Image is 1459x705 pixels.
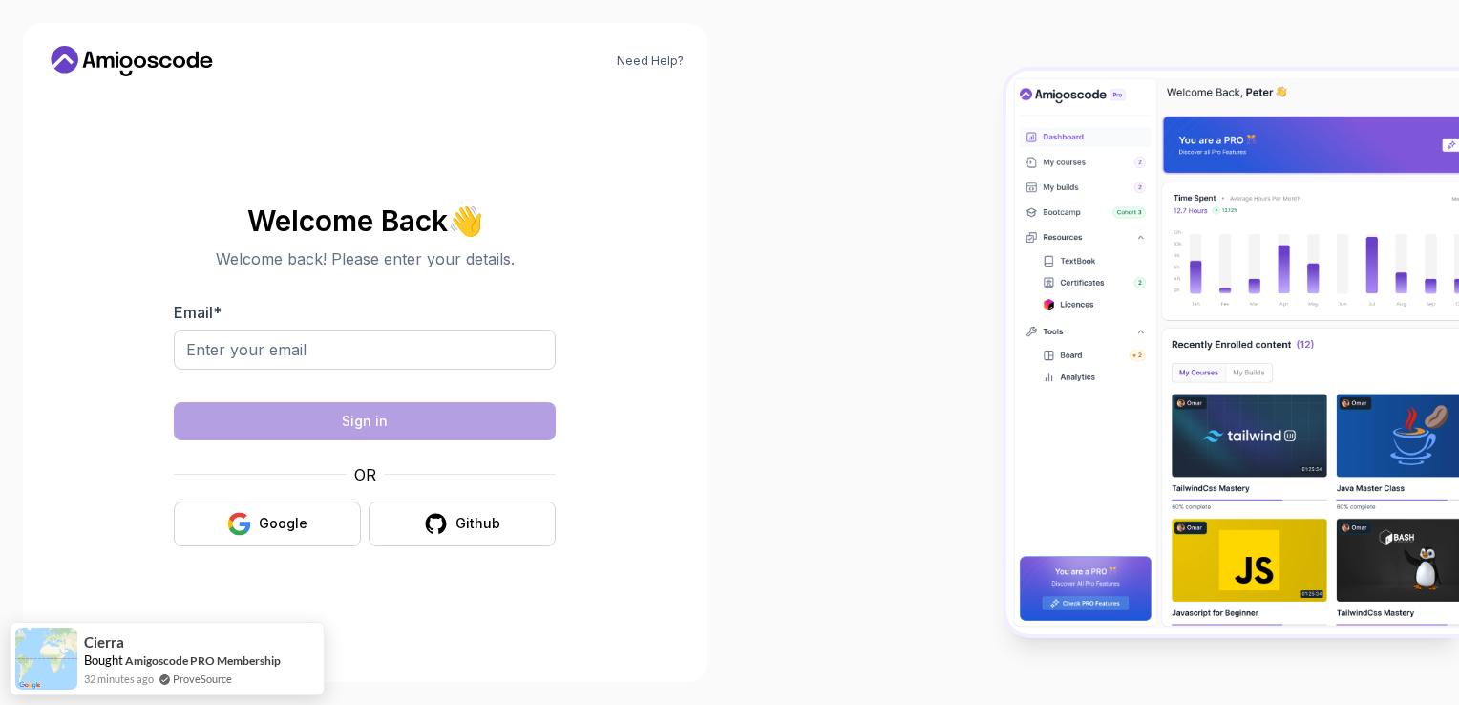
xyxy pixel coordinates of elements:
[1006,71,1459,634] img: Amigoscode Dashboard
[354,463,376,486] p: OR
[174,330,556,370] input: Enter your email
[174,502,361,546] button: Google
[84,671,154,687] span: 32 minutes ago
[174,247,556,270] p: Welcome back! Please enter your details.
[617,53,684,69] a: Need Help?
[447,204,482,235] span: 👋
[259,514,307,533] div: Google
[84,652,123,668] span: Bought
[125,653,281,668] a: Amigoscode PRO Membership
[174,303,222,322] label: Email *
[174,402,556,440] button: Sign in
[342,412,388,431] div: Sign in
[369,502,556,546] button: Github
[15,628,77,690] img: provesource social proof notification image
[455,514,500,533] div: Github
[173,671,232,687] a: ProveSource
[84,634,124,651] span: Cierra
[174,205,556,236] h2: Welcome Back
[46,46,218,76] a: Home link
